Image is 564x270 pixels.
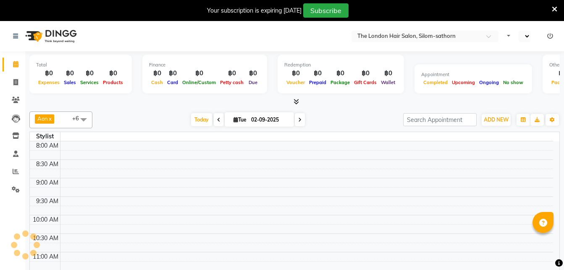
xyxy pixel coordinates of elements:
[31,234,60,243] div: 10:30 AM
[30,132,60,141] div: Stylist
[36,69,62,78] div: ฿0
[284,69,307,78] div: ฿0
[149,61,260,69] div: Finance
[247,79,260,85] span: Due
[284,79,307,85] span: Voucher
[34,197,60,206] div: 9:30 AM
[62,79,78,85] span: Sales
[231,116,249,123] span: Tue
[72,115,85,122] span: +6
[379,79,397,85] span: Wallet
[501,79,525,85] span: No show
[249,114,291,126] input: 2025-09-02
[421,71,525,78] div: Appointment
[31,215,60,224] div: 10:00 AM
[101,69,125,78] div: ฿0
[78,69,101,78] div: ฿0
[482,114,511,126] button: ADD NEW
[218,69,246,78] div: ฿0
[149,79,165,85] span: Cash
[48,115,52,122] a: x
[352,69,379,78] div: ฿0
[207,6,302,15] div: Your subscription is expiring [DATE]
[31,252,60,261] div: 11:00 AM
[165,69,180,78] div: ฿0
[328,79,352,85] span: Package
[421,79,450,85] span: Completed
[191,113,212,126] span: Today
[403,113,477,126] input: Search Appointment
[36,61,125,69] div: Total
[180,79,218,85] span: Online/Custom
[379,69,397,78] div: ฿0
[303,3,349,18] button: Subscribe
[352,79,379,85] span: Gift Cards
[34,160,60,169] div: 8:30 AM
[450,79,477,85] span: Upcoming
[62,69,78,78] div: ฿0
[477,79,501,85] span: Ongoing
[284,61,397,69] div: Redemption
[101,79,125,85] span: Products
[180,69,218,78] div: ฿0
[78,79,101,85] span: Services
[36,79,62,85] span: Expenses
[307,79,328,85] span: Prepaid
[328,69,352,78] div: ฿0
[37,115,48,122] span: Aon
[246,69,260,78] div: ฿0
[484,116,509,123] span: ADD NEW
[307,69,328,78] div: ฿0
[34,141,60,150] div: 8:00 AM
[21,24,79,48] img: logo
[149,69,165,78] div: ฿0
[218,79,246,85] span: Petty cash
[34,178,60,187] div: 9:00 AM
[165,79,180,85] span: Card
